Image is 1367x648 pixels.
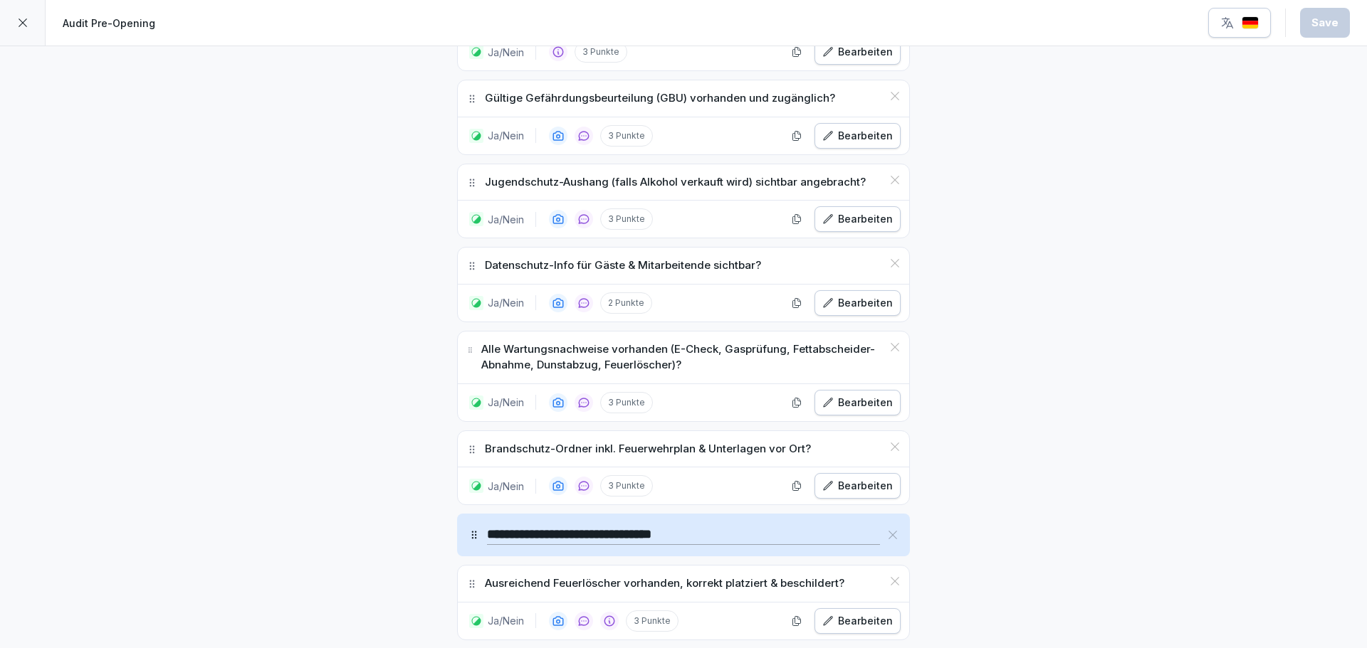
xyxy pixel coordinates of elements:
button: Bearbeiten [815,123,901,149]
p: Ja/Nein [488,395,524,410]
div: Bearbeiten [822,395,893,410]
p: Alle Wartungsnachweise vorhanden (E-Check, Gasprüfung, Fettabscheider-Abnahme, Dunstabzug, Feuerl... [481,341,882,373]
p: Ja/Nein [488,212,524,227]
img: de.svg [1242,16,1259,30]
p: Ja/Nein [488,128,524,143]
div: Bearbeiten [822,44,893,60]
p: Ja/Nein [488,45,524,60]
button: Save [1300,8,1350,38]
button: Bearbeiten [815,206,901,232]
button: Bearbeiten [815,390,901,415]
div: Bearbeiten [822,211,893,227]
p: Ausreichend Feuerlöscher vorhanden, korrekt platziert & beschildert? [485,575,844,592]
p: Ja/Nein [488,295,524,310]
p: Brandschutz-Ordner inkl. Feuerwehrplan & Unterlagen vor Ort? [485,441,811,457]
p: Ja/Nein [488,479,524,494]
p: Audit Pre-Opening [63,16,155,31]
div: Bearbeiten [822,478,893,494]
p: 3 Punkte [600,208,653,230]
p: 3 Punkte [600,392,653,413]
p: Gültige Gefährdungsbeurteilung (GBU) vorhanden und zugänglich? [485,90,835,107]
p: 3 Punkte [626,610,679,632]
div: Save [1311,15,1339,31]
p: Jugendschutz-Aushang (falls Alkohol verkauft wird) sichtbar angebracht? [485,174,866,191]
button: Bearbeiten [815,290,901,316]
p: 3 Punkte [600,125,653,147]
p: Ja/Nein [488,613,524,628]
p: 3 Punkte [600,475,653,496]
button: Bearbeiten [815,39,901,65]
p: 3 Punkte [575,41,627,63]
div: Bearbeiten [822,128,893,144]
p: 2 Punkte [600,292,652,314]
button: Bearbeiten [815,608,901,634]
button: Bearbeiten [815,473,901,499]
p: Datenschutz-Info für Gäste & Mitarbeitende sichtbar? [485,257,761,274]
div: Bearbeiten [822,295,893,311]
div: Bearbeiten [822,613,893,629]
